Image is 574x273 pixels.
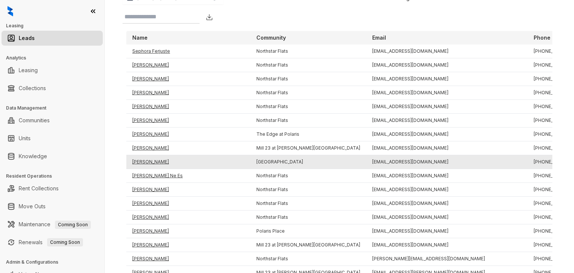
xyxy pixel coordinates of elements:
[366,183,528,197] td: [EMAIL_ADDRESS][DOMAIN_NAME]
[366,211,528,224] td: [EMAIL_ADDRESS][DOMAIN_NAME]
[126,72,250,86] td: [PERSON_NAME]
[6,105,104,111] h3: Data Management
[372,34,386,42] p: Email
[250,72,366,86] td: Northstar Flats
[7,6,13,16] img: logo
[250,114,366,128] td: Northstar Flats
[250,128,366,141] td: The Edge at Polaris
[206,13,213,21] img: Download
[47,238,83,246] span: Coming Soon
[366,197,528,211] td: [EMAIL_ADDRESS][DOMAIN_NAME]
[19,235,83,250] a: RenewalsComing Soon
[250,238,366,252] td: Mill 23 at [PERSON_NAME][GEOGRAPHIC_DATA]
[1,31,103,46] li: Leads
[250,197,366,211] td: Northstar Flats
[55,221,91,229] span: Coming Soon
[366,58,528,72] td: [EMAIL_ADDRESS][DOMAIN_NAME]
[6,173,104,180] h3: Resident Operations
[126,155,250,169] td: [PERSON_NAME]
[1,113,103,128] li: Communities
[126,252,250,266] td: [PERSON_NAME]
[1,149,103,164] li: Knowledge
[366,100,528,114] td: [EMAIL_ADDRESS][DOMAIN_NAME]
[126,100,250,114] td: [PERSON_NAME]
[366,114,528,128] td: [EMAIL_ADDRESS][DOMAIN_NAME]
[250,183,366,197] td: Northstar Flats
[366,155,528,169] td: [EMAIL_ADDRESS][DOMAIN_NAME]
[366,45,528,58] td: [EMAIL_ADDRESS][DOMAIN_NAME]
[126,58,250,72] td: [PERSON_NAME]
[19,31,35,46] a: Leads
[250,86,366,100] td: Northstar Flats
[126,141,250,155] td: [PERSON_NAME]
[126,197,250,211] td: [PERSON_NAME]
[19,199,46,214] a: Move Outs
[126,169,250,183] td: [PERSON_NAME] Ne Es
[132,34,148,42] p: Name
[6,259,104,266] h3: Admin & Configurations
[366,72,528,86] td: [EMAIL_ADDRESS][DOMAIN_NAME]
[126,45,250,58] td: Sephora Ferjuste
[250,58,366,72] td: Northstar Flats
[366,141,528,155] td: [EMAIL_ADDRESS][DOMAIN_NAME]
[250,45,366,58] td: Northstar Flats
[250,169,366,183] td: Northstar Flats
[366,224,528,238] td: [EMAIL_ADDRESS][DOMAIN_NAME]
[126,224,250,238] td: [PERSON_NAME]
[19,131,31,146] a: Units
[366,86,528,100] td: [EMAIL_ADDRESS][DOMAIN_NAME]
[250,252,366,266] td: Northstar Flats
[191,14,198,20] img: SearchIcon
[250,211,366,224] td: Northstar Flats
[250,141,366,155] td: Mill 23 at [PERSON_NAME][GEOGRAPHIC_DATA]
[19,113,50,128] a: Communities
[366,169,528,183] td: [EMAIL_ADDRESS][DOMAIN_NAME]
[19,149,47,164] a: Knowledge
[126,238,250,252] td: [PERSON_NAME]
[250,224,366,238] td: Polaris Place
[250,155,366,169] td: [GEOGRAPHIC_DATA]
[19,81,46,96] a: Collections
[1,181,103,196] li: Rent Collections
[1,131,103,146] li: Units
[256,34,286,42] p: Community
[1,81,103,96] li: Collections
[126,114,250,128] td: [PERSON_NAME]
[19,181,59,196] a: Rent Collections
[250,100,366,114] td: Northstar Flats
[6,22,104,29] h3: Leasing
[126,86,250,100] td: [PERSON_NAME]
[126,211,250,224] td: [PERSON_NAME]
[19,63,38,78] a: Leasing
[126,128,250,141] td: [PERSON_NAME]
[126,183,250,197] td: [PERSON_NAME]
[366,128,528,141] td: [EMAIL_ADDRESS][DOMAIN_NAME]
[6,55,104,61] h3: Analytics
[366,252,528,266] td: [PERSON_NAME][EMAIL_ADDRESS][DOMAIN_NAME]
[1,63,103,78] li: Leasing
[1,217,103,232] li: Maintenance
[1,199,103,214] li: Move Outs
[1,235,103,250] li: Renewals
[534,34,550,42] p: Phone
[366,238,528,252] td: [EMAIL_ADDRESS][DOMAIN_NAME]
